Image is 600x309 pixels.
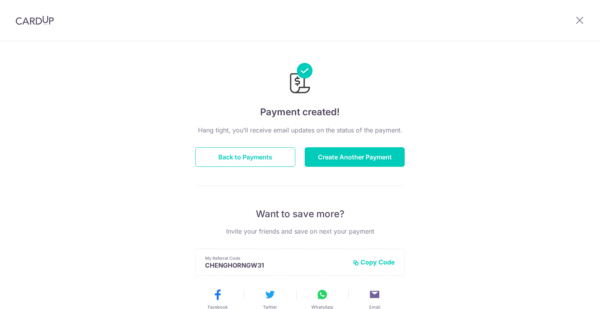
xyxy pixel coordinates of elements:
[305,147,405,167] button: Create Another Payment
[195,125,405,135] p: Hang tight, you’ll receive email updates on the status of the payment.
[205,261,346,269] p: CHENGHORNGW31
[195,105,405,119] h4: Payment created!
[205,255,346,261] p: My Referral Code
[16,16,54,25] img: CardUp
[195,147,295,167] button: Back to Payments
[287,63,312,96] img: Payments
[195,208,405,220] p: Want to save more?
[195,227,405,236] p: Invite your friends and save on next your payment
[353,258,395,266] button: Copy Code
